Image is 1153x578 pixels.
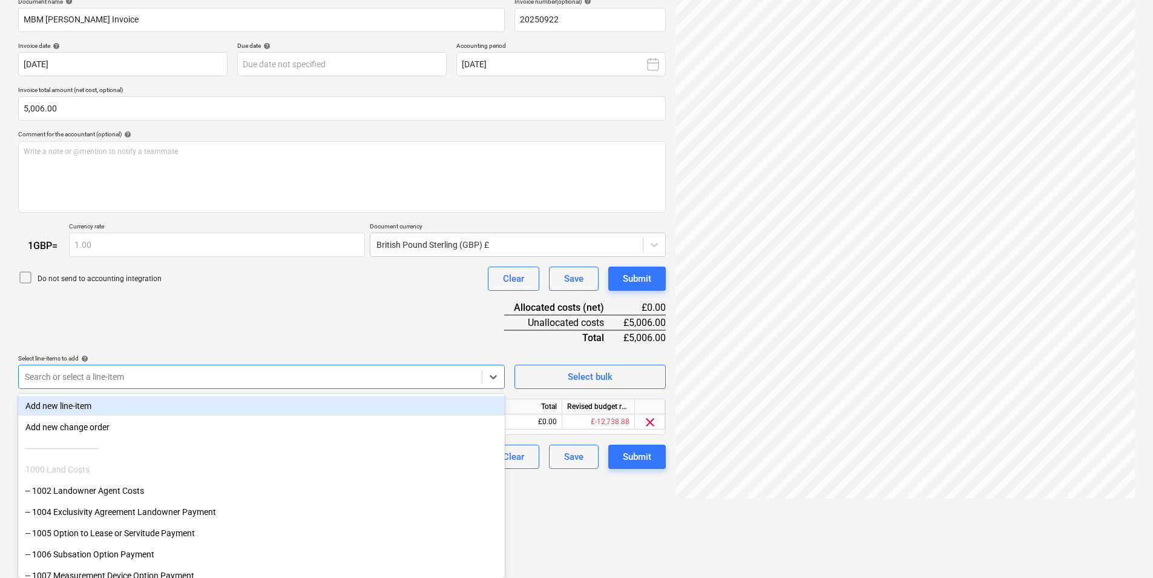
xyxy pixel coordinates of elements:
div: -- 1004 Exclusivity Agreement Landowner Payment [18,502,505,522]
p: Invoice total amount (net cost, optional) [18,86,666,96]
div: -- 1002 Landowner Agent Costs [18,481,505,500]
input: Invoice total amount (net cost, optional) [18,96,666,121]
div: Select line-items to add [18,354,505,362]
div: Save [564,449,583,465]
div: Total [490,399,562,414]
button: Submit [608,267,666,291]
button: Clear [488,445,539,469]
div: 1 GBP = [18,240,69,251]
button: Clear [488,267,539,291]
div: ------------------------------ [18,439,505,458]
div: Invoice date [18,42,228,50]
div: £5,006.00 [623,330,666,345]
input: Invoice number [514,8,666,32]
iframe: Chat Widget [1092,520,1153,578]
span: help [50,42,60,50]
div: 1000 Land Costs [18,460,505,479]
div: Submit [623,271,651,287]
p: Currency rate [69,222,365,233]
div: Select bulk [568,369,613,385]
div: Submit [623,449,651,465]
div: Comment for the accountant (optional) [18,130,666,138]
div: Total [504,330,623,345]
input: Due date not specified [237,52,447,76]
div: £-12,738.88 [562,414,635,430]
input: Invoice date not specified [18,52,228,76]
div: £0.00 [623,301,666,315]
div: £5,006.00 [623,315,666,330]
p: Do not send to accounting integration [38,274,162,284]
span: clear [643,415,657,430]
button: Save [549,445,599,469]
div: Unallocated costs [504,315,623,330]
p: Document currency [370,222,666,233]
div: Add new change order [18,417,505,437]
div: -- 1006 Subsation Option Payment [18,545,505,564]
span: help [79,355,88,362]
div: Add new line-item [18,396,505,416]
button: [DATE] [456,52,666,76]
div: Allocated costs (net) [504,301,623,315]
div: -- 1005 Option to Lease or Servitude Payment [18,523,505,543]
div: £0.00 [490,414,562,430]
div: Clear [503,449,524,465]
div: Revised budget remaining [562,399,635,414]
div: Clear [503,271,524,287]
span: help [122,131,131,138]
input: Document name [18,8,505,32]
button: Submit [608,445,666,469]
button: Save [549,267,599,291]
button: Select bulk [514,365,666,389]
p: Accounting period [456,42,666,52]
div: Due date [237,42,447,50]
div: Save [564,271,583,287]
span: help [261,42,271,50]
